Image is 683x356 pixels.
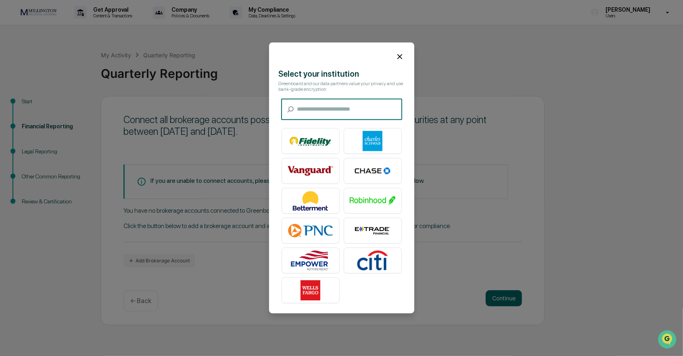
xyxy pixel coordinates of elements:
[137,64,147,74] button: Start new chat
[8,17,147,30] p: How can we help?
[288,131,334,151] img: Fidelity Investments
[8,103,15,109] div: 🖐️
[5,98,55,113] a: 🖐️Preclearance
[350,161,396,181] img: Chase
[27,62,132,70] div: Start new chat
[288,281,334,301] img: Wells Fargo
[350,191,396,211] img: Robinhood
[80,137,98,143] span: Pylon
[8,62,23,76] img: 1746055101610-c473b297-6a78-478c-a979-82029cc54cd1
[279,81,405,92] div: Greenboard and our data partners value your privacy and use bank-grade encryption
[5,114,54,128] a: 🔎Data Lookup
[288,161,334,181] img: Vanguard
[8,118,15,124] div: 🔎
[55,98,103,113] a: 🗄️Attestations
[350,221,396,241] img: E*TRADE
[657,329,679,351] iframe: Open customer support
[67,102,100,110] span: Attestations
[27,70,102,76] div: We're available if you need us!
[288,191,334,211] img: Betterment
[288,251,334,271] img: Empower Retirement
[58,103,65,109] div: 🗄️
[279,69,405,79] div: Select your institution
[16,102,52,110] span: Preclearance
[16,117,51,125] span: Data Lookup
[57,136,98,143] a: Powered byPylon
[350,251,396,271] img: Citibank
[288,221,334,241] img: PNC
[350,131,396,151] img: Charles Schwab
